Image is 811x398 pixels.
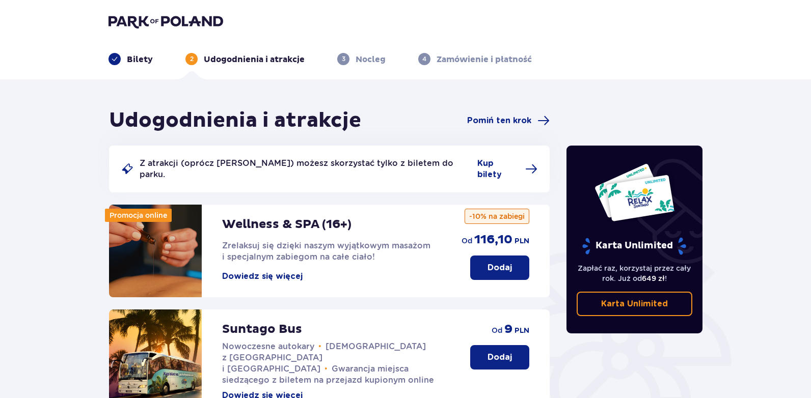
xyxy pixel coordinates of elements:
[222,322,302,337] p: Suntago Bus
[504,322,512,337] span: 9
[488,262,512,273] p: Dodaj
[337,53,386,65] div: 3Nocleg
[140,158,471,180] p: Z atrakcji (oprócz [PERSON_NAME]) możesz skorzystać tylko z biletem do parku.
[477,158,537,180] a: Kup bilety
[477,158,519,180] span: Kup bilety
[492,325,502,335] span: od
[222,271,303,282] button: Dowiedz się więcej
[109,14,223,29] img: Park of Poland logo
[474,232,512,247] span: 116,10
[577,263,693,283] p: Zapłać raz, korzystaj przez cały rok. Już od !
[422,54,426,64] p: 4
[515,326,529,336] span: PLN
[642,274,665,282] span: 649 zł
[318,342,321,352] span: •
[222,241,430,262] span: Zrelaksuj się dzięki naszym wyjątkowym masażom i specjalnym zabiegom na całe ciało!
[109,108,361,133] h1: Udogodnienia i atrakcje
[470,345,529,369] button: Dodaj
[581,237,687,255] p: Karta Unlimited
[467,115,531,126] span: Pomiń ten krok
[488,352,512,363] p: Dodaj
[342,54,345,64] p: 3
[222,217,352,232] p: Wellness & SPA (16+)
[462,236,472,246] span: od
[109,205,202,297] img: attraction
[470,255,529,280] button: Dodaj
[437,54,532,65] p: Zamówienie i płatność
[222,342,426,374] span: [DEMOGRAPHIC_DATA] z [GEOGRAPHIC_DATA] i [GEOGRAPHIC_DATA]
[109,53,153,65] div: Bilety
[465,209,529,224] p: -10% na zabiegi
[222,342,314,351] span: Nowoczesne autokary
[185,53,305,65] div: 2Udogodnienia i atrakcje
[190,54,194,64] p: 2
[127,54,153,65] p: Bilety
[515,236,529,246] span: PLN
[418,53,532,65] div: 4Zamówienie i płatność
[204,54,305,65] p: Udogodnienia i atrakcje
[594,163,675,222] img: Dwie karty całoroczne do Suntago z napisem 'UNLIMITED RELAX', na białym tle z tropikalnymi liśćmi...
[601,298,668,309] p: Karta Unlimited
[356,54,386,65] p: Nocleg
[105,209,172,222] div: Promocja online
[577,292,693,316] a: Karta Unlimited
[467,115,550,127] a: Pomiń ten krok
[325,364,328,374] span: •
